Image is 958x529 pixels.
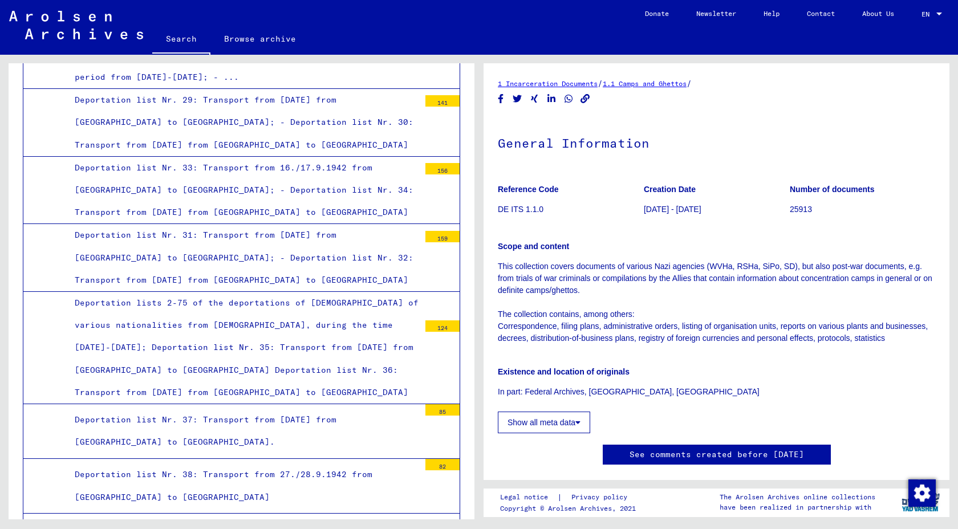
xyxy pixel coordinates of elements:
[66,224,420,291] div: Deportation list Nr. 31: Transport from [DATE] from [GEOGRAPHIC_DATA] to [GEOGRAPHIC_DATA]; - Dep...
[603,79,687,88] a: 1.1 Camps and Ghettos
[630,449,804,461] a: See comments created before [DATE]
[425,320,460,332] div: 124
[498,261,935,344] p: This collection covers documents of various Nazi agencies (WVHa, RSHa, SiPo, SD), but also post-w...
[66,292,420,404] div: Deportation lists 2-75 of the deportations of [DEMOGRAPHIC_DATA] of various nationalities from [D...
[498,185,559,194] b: Reference Code
[720,492,875,502] p: The Arolsen Archives online collections
[9,11,143,39] img: Arolsen_neg.svg
[500,503,641,514] p: Copyright © Arolsen Archives, 2021
[687,78,692,88] span: /
[495,92,507,106] button: Share on Facebook
[644,204,789,215] p: [DATE] - [DATE]
[210,25,310,52] a: Browse archive
[498,367,630,376] b: Existence and location of originals
[500,491,641,503] div: |
[598,78,603,88] span: /
[425,163,460,174] div: 156
[425,95,460,107] div: 141
[720,502,875,512] p: have been realized in partnership with
[425,404,460,416] div: 85
[922,10,934,18] span: EN
[529,92,541,106] button: Share on Xing
[579,92,591,106] button: Copy link
[790,185,875,194] b: Number of documents
[66,157,420,224] div: Deportation list Nr. 33: Transport from 16./17.9.1942 from [GEOGRAPHIC_DATA] to [GEOGRAPHIC_DATA]...
[498,412,590,433] button: Show all meta data
[790,204,935,215] p: 25913
[425,231,460,242] div: 159
[512,92,523,106] button: Share on Twitter
[152,25,210,55] a: Search
[425,459,460,470] div: 82
[546,92,558,106] button: Share on LinkedIn
[562,491,641,503] a: Privacy policy
[498,242,569,251] b: Scope and content
[498,386,935,398] p: In part: Federal Archives, [GEOGRAPHIC_DATA], [GEOGRAPHIC_DATA]
[899,488,942,516] img: yv_logo.png
[500,491,557,503] a: Legal notice
[66,463,420,508] div: Deportation list Nr. 38: Transport from 27./28.9.1942 from [GEOGRAPHIC_DATA] to [GEOGRAPHIC_DATA]
[66,409,420,453] div: Deportation list Nr. 37: Transport from [DATE] from [GEOGRAPHIC_DATA] to [GEOGRAPHIC_DATA].
[498,117,935,167] h1: General Information
[498,79,598,88] a: 1 Incarceration Documents
[908,479,936,507] img: Change consent
[66,89,420,156] div: Deportation list Nr. 29: Transport from [DATE] from [GEOGRAPHIC_DATA] to [GEOGRAPHIC_DATA]; - Dep...
[563,92,575,106] button: Share on WhatsApp
[908,479,935,506] div: Change consent
[498,204,643,215] p: DE ITS 1.1.0
[644,185,696,194] b: Creation Date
